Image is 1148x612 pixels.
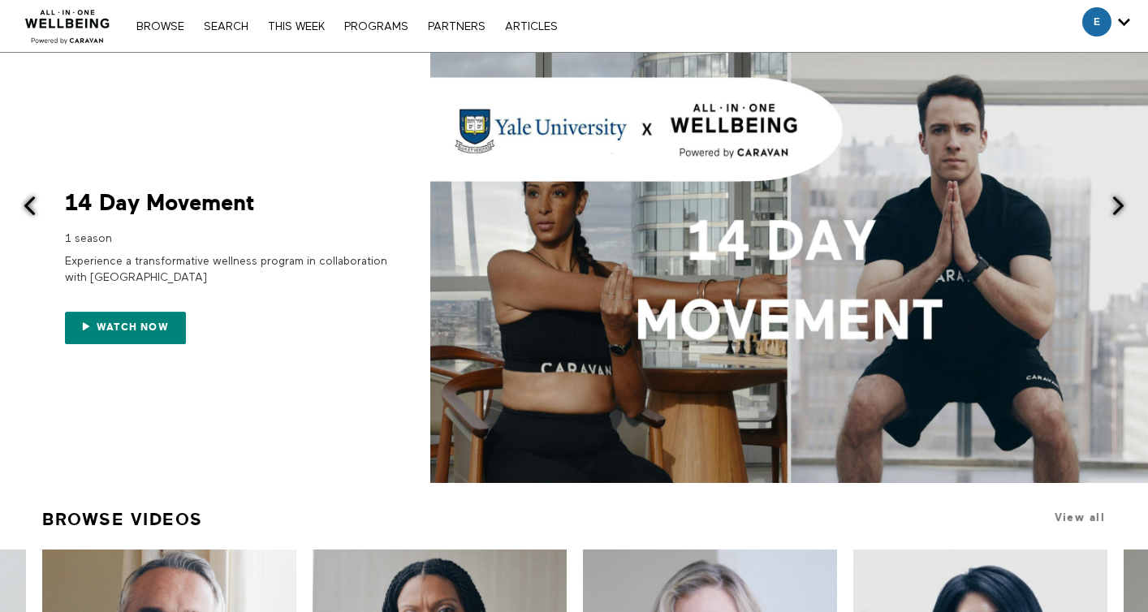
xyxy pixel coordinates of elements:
a: View all [1055,511,1105,524]
a: Search [196,21,257,32]
a: Browse Videos [42,502,203,537]
nav: Primary [128,18,565,34]
a: THIS WEEK [260,21,333,32]
a: Browse [128,21,192,32]
a: PROGRAMS [336,21,416,32]
a: ARTICLES [497,21,566,32]
a: PARTNERS [420,21,494,32]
